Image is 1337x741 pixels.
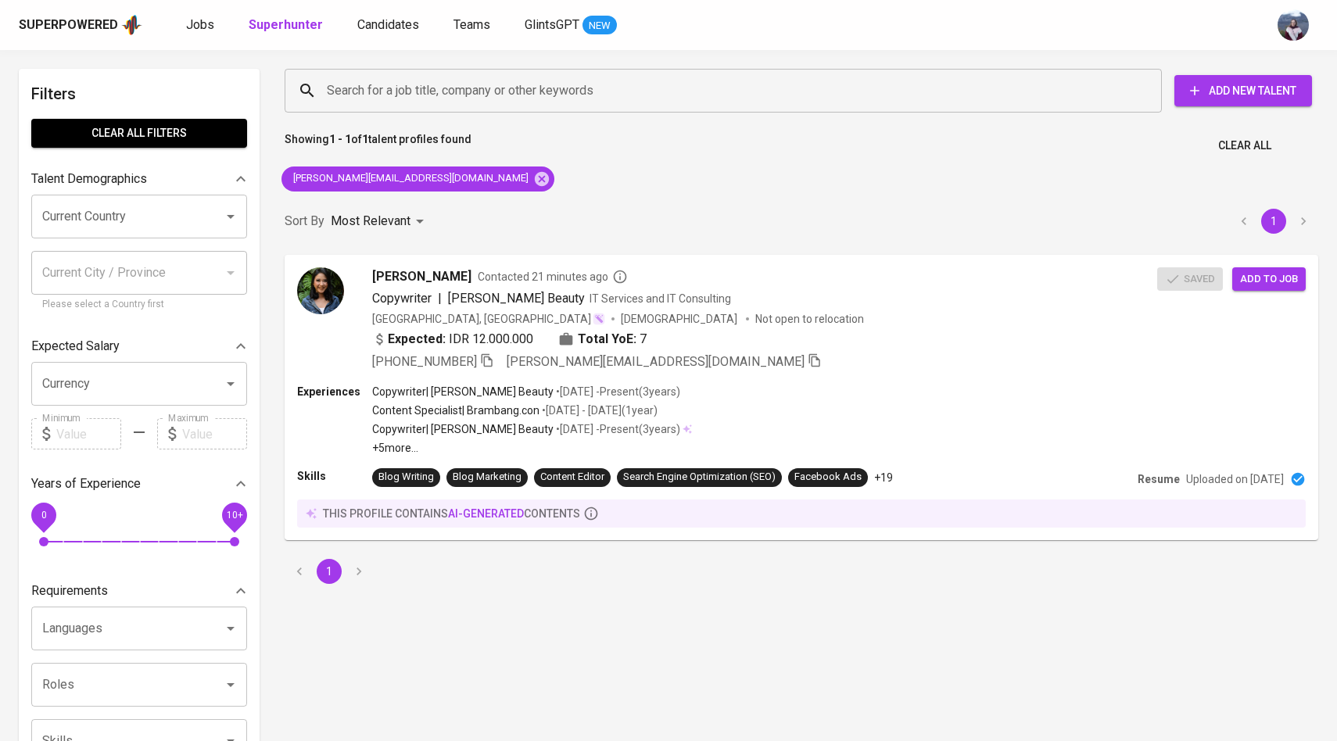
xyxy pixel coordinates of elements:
span: Clear All [1218,136,1271,156]
div: Requirements [31,575,247,607]
div: Years of Experience [31,468,247,499]
p: +19 [874,470,893,485]
img: app logo [121,13,142,37]
p: Copywriter | [PERSON_NAME] Beauty [372,421,554,437]
div: Superpowered [19,16,118,34]
p: Copywriter | [PERSON_NAME] Beauty [372,384,554,399]
h6: Filters [31,81,247,106]
p: +5 more ... [372,440,692,456]
nav: pagination navigation [1229,209,1318,234]
div: Blog Writing [378,470,434,485]
span: GlintsGPT [525,17,579,32]
b: Expected: [388,330,446,349]
svg: By Batam recruiter [612,269,628,285]
span: IT Services and IT Consulting [590,292,731,305]
span: 10+ [226,510,242,521]
p: Resume [1138,471,1180,487]
p: Sort By [285,212,324,231]
span: Candidates [357,17,419,32]
span: NEW [582,18,617,34]
img: magic_wand.svg [593,313,605,325]
b: Superhunter [249,17,323,32]
button: Add to job [1232,267,1306,292]
input: Value [182,418,247,449]
p: • [DATE] - [DATE] ( 1 year ) [539,403,658,418]
p: Expected Salary [31,337,120,356]
p: Uploaded on [DATE] [1186,471,1284,487]
p: • [DATE] - Present ( 3 years ) [554,421,680,437]
input: Value [56,418,121,449]
button: Open [220,206,242,227]
b: 1 [362,133,368,145]
span: Clear All filters [44,123,235,143]
p: Content Specialist | Brambang.con [372,403,539,418]
p: Years of Experience [31,474,141,493]
p: Talent Demographics [31,170,147,188]
button: Open [220,617,242,639]
div: [GEOGRAPHIC_DATA], [GEOGRAPHIC_DATA] [372,311,605,327]
div: Blog Marketing [453,470,522,485]
button: page 1 [317,559,342,584]
a: Candidates [357,16,422,35]
a: Teams [453,16,493,35]
span: Jobs [186,17,214,32]
div: Talent Demographics [31,163,247,195]
img: christine.raharja@glints.com [1278,9,1309,41]
p: this profile contains contents [323,506,580,521]
p: Showing of talent profiles found [285,131,471,160]
img: 52cdd14a06291a67472b3a08dacaf7e7.jpeg [297,267,344,314]
span: Add to job [1240,270,1298,288]
span: 7 [640,330,647,349]
span: [PERSON_NAME] Beauty [448,291,585,306]
p: Experiences [297,384,372,399]
span: Contacted 21 minutes ago [478,269,628,285]
p: Most Relevant [331,212,410,231]
p: Requirements [31,582,108,600]
div: Most Relevant [331,207,429,236]
a: Superhunter [249,16,326,35]
button: page 1 [1261,209,1286,234]
a: Superpoweredapp logo [19,13,142,37]
span: [PERSON_NAME][EMAIL_ADDRESS][DOMAIN_NAME] [507,354,805,369]
span: [PERSON_NAME] [372,267,471,286]
b: Total YoE: [578,330,636,349]
a: [PERSON_NAME]Contacted 21 minutes agoCopywriter|[PERSON_NAME] BeautyIT Services and IT Consulting... [285,255,1318,540]
nav: pagination navigation [285,559,374,584]
span: AI-generated [448,507,524,520]
button: Open [220,373,242,395]
div: Facebook Ads [794,470,862,485]
span: [DEMOGRAPHIC_DATA] [621,311,740,327]
button: Open [220,674,242,696]
a: GlintsGPT NEW [525,16,617,35]
span: [PHONE_NUMBER] [372,354,477,369]
p: • [DATE] - Present ( 3 years ) [554,384,680,399]
span: 0 [41,510,46,521]
span: [PERSON_NAME][EMAIL_ADDRESS][DOMAIN_NAME] [281,171,538,186]
div: Search Engine Optimization (SEO) [623,470,776,485]
span: Teams [453,17,490,32]
div: IDR 12.000.000 [372,330,533,349]
p: Not open to relocation [755,311,864,327]
button: Add New Talent [1174,75,1312,106]
span: Copywriter [372,291,432,306]
div: Expected Salary [31,331,247,362]
div: [PERSON_NAME][EMAIL_ADDRESS][DOMAIN_NAME] [281,166,554,192]
span: | [438,289,442,308]
p: Please select a Country first [42,297,236,313]
a: Jobs [186,16,217,35]
b: 1 - 1 [329,133,351,145]
p: Skills [297,468,372,484]
button: Clear All [1212,131,1278,160]
span: Add New Talent [1187,81,1299,101]
div: Content Editor [540,470,604,485]
button: Clear All filters [31,119,247,148]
